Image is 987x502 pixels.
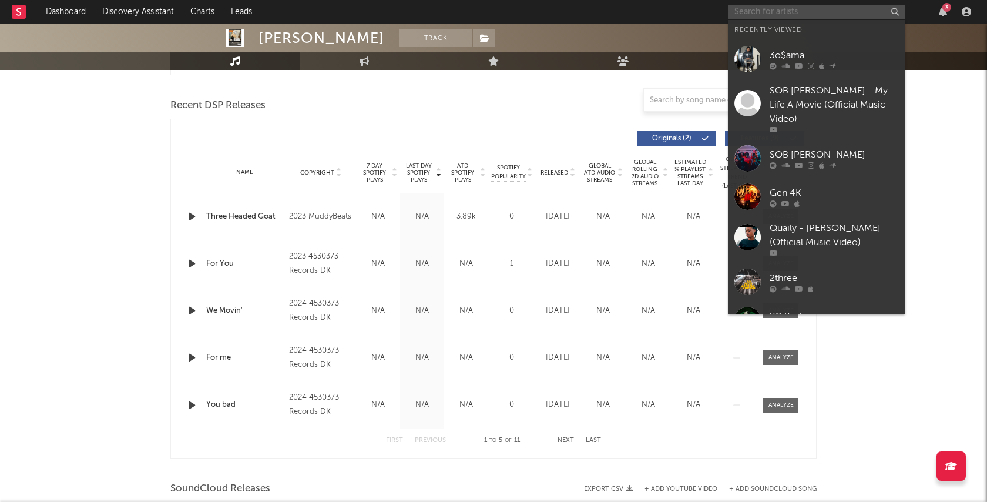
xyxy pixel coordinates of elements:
[447,162,478,183] span: ATD Spotify Plays
[629,211,668,223] div: N/A
[505,438,512,443] span: of
[386,437,403,444] button: First
[728,139,905,178] a: SOB [PERSON_NAME]
[674,305,713,317] div: N/A
[725,131,804,146] button: Features(9)
[770,309,899,323] div: YG Kayboe
[629,305,668,317] div: N/A
[674,211,713,223] div: N/A
[644,135,699,142] span: Originals ( 2 )
[403,211,441,223] div: N/A
[447,305,485,317] div: N/A
[584,486,633,493] button: Export CSV
[583,305,623,317] div: N/A
[359,399,397,411] div: N/A
[538,399,578,411] div: [DATE]
[728,263,905,301] a: 2three
[289,391,353,419] div: 2024 4530373 Records DK
[206,258,283,270] a: For You
[728,78,905,139] a: SOB [PERSON_NAME] - My Life A Movie (Official Music Video)
[289,210,353,224] div: 2023 MuddyBeats
[674,399,713,411] div: N/A
[644,486,717,493] button: + Add YouTube Video
[770,271,899,285] div: 2three
[403,352,441,364] div: N/A
[170,482,270,496] span: SoundCloud Releases
[717,486,817,493] button: + Add SoundCloud Song
[491,399,532,411] div: 0
[403,258,441,270] div: N/A
[558,437,574,444] button: Next
[447,211,485,223] div: 3.89k
[403,162,434,183] span: Last Day Spotify Plays
[728,5,905,19] input: Search for artists
[540,169,568,176] span: Released
[538,211,578,223] div: [DATE]
[415,437,446,444] button: Previous
[538,352,578,364] div: [DATE]
[403,399,441,411] div: N/A
[258,29,384,47] div: [PERSON_NAME]
[289,344,353,372] div: 2024 4530373 Records DK
[770,186,899,200] div: Gen 4K
[728,178,905,216] a: Gen 4K
[728,40,905,78] a: 3o$ama
[629,399,668,411] div: N/A
[491,163,526,181] span: Spotify Popularity
[300,169,334,176] span: Copyright
[583,162,616,183] span: Global ATD Audio Streams
[289,250,353,278] div: 2023 4530373 Records DK
[633,486,717,493] div: + Add YouTube Video
[491,211,532,223] div: 0
[674,258,713,270] div: N/A
[942,3,951,12] div: 3
[583,352,623,364] div: N/A
[770,48,899,62] div: 3o$ama
[206,305,283,317] a: We Movin'
[538,258,578,270] div: [DATE]
[489,438,496,443] span: to
[289,297,353,325] div: 2024 4530373 Records DK
[728,216,905,263] a: Quaily - [PERSON_NAME] (Official Music Video)
[770,84,899,126] div: SOB [PERSON_NAME] - My Life A Movie (Official Music Video)
[939,7,947,16] button: 3
[403,305,441,317] div: N/A
[629,352,668,364] div: N/A
[770,222,899,250] div: Quaily - [PERSON_NAME] (Official Music Video)
[538,305,578,317] div: [DATE]
[359,352,397,364] div: N/A
[206,211,283,223] a: Three Headed Goat
[206,352,283,364] a: For me
[674,159,706,187] span: Estimated % Playlist Streams Last Day
[447,258,485,270] div: N/A
[629,258,668,270] div: N/A
[491,305,532,317] div: 0
[206,168,283,177] div: Name
[206,399,283,411] div: You bad
[359,211,397,223] div: N/A
[583,399,623,411] div: N/A
[637,131,716,146] button: Originals(2)
[734,23,899,37] div: Recently Viewed
[583,211,623,223] div: N/A
[728,301,905,339] a: YG Kayboe
[583,258,623,270] div: N/A
[491,352,532,364] div: 0
[399,29,472,47] button: Track
[629,159,661,187] span: Global Rolling 7D Audio Streams
[359,258,397,270] div: N/A
[469,434,534,448] div: 1 5 11
[447,352,485,364] div: N/A
[491,258,532,270] div: 1
[674,352,713,364] div: N/A
[770,148,899,162] div: SOB [PERSON_NAME]
[729,486,817,493] button: + Add SoundCloud Song
[359,305,397,317] div: N/A
[719,155,754,190] div: Global Streaming Trend (Last 60D)
[447,399,485,411] div: N/A
[586,437,601,444] button: Last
